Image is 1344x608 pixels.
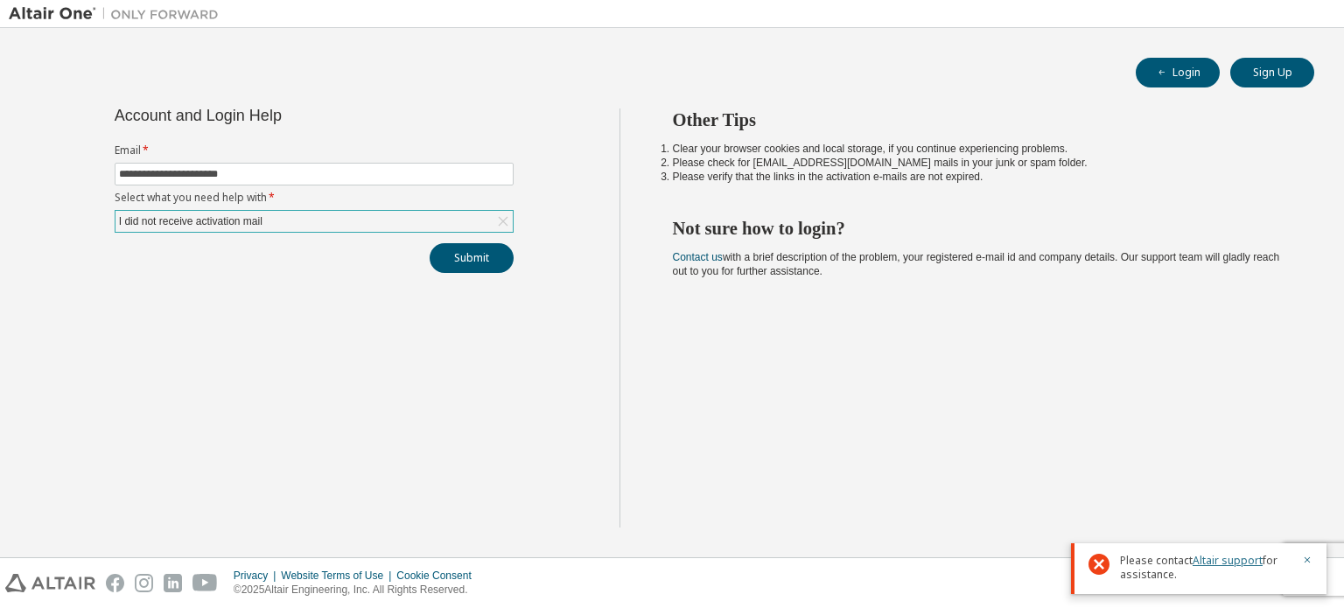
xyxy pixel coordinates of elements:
div: I did not receive activation mail [116,212,265,231]
label: Email [115,143,514,157]
img: facebook.svg [106,574,124,592]
a: Contact us [673,251,723,263]
a: Altair support [1193,553,1263,568]
h2: Other Tips [673,108,1284,131]
img: instagram.svg [135,574,153,592]
label: Select what you need help with [115,191,514,205]
li: Clear your browser cookies and local storage, if you continue experiencing problems. [673,142,1284,156]
img: Altair One [9,5,227,23]
div: Account and Login Help [115,108,434,122]
div: Website Terms of Use [281,569,396,583]
p: © 2025 Altair Engineering, Inc. All Rights Reserved. [234,583,482,598]
div: Privacy [234,569,281,583]
li: Please verify that the links in the activation e-mails are not expired. [673,170,1284,184]
button: Sign Up [1230,58,1314,87]
li: Please check for [EMAIL_ADDRESS][DOMAIN_NAME] mails in your junk or spam folder. [673,156,1284,170]
h2: Not sure how to login? [673,217,1284,240]
div: I did not receive activation mail [115,211,513,232]
div: Cookie Consent [396,569,481,583]
span: with a brief description of the problem, your registered e-mail id and company details. Our suppo... [673,251,1280,277]
img: linkedin.svg [164,574,182,592]
button: Submit [430,243,514,273]
img: youtube.svg [192,574,218,592]
img: altair_logo.svg [5,574,95,592]
button: Login [1136,58,1220,87]
span: Please contact for assistance. [1120,554,1291,582]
